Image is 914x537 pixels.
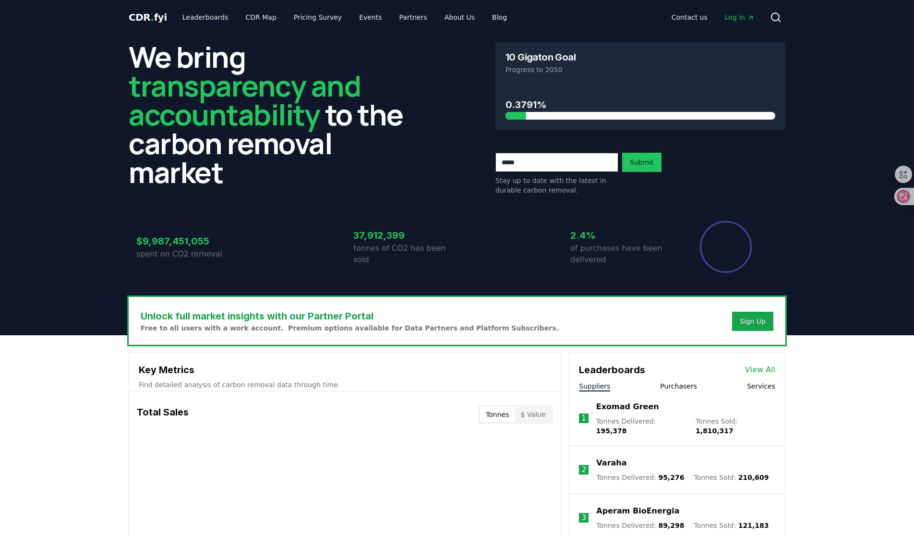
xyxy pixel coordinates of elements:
[505,98,775,112] h3: 0.3791%
[505,52,576,62] h3: 10 Gigaton Goal
[136,248,240,260] p: spent on CO2 removal
[717,9,762,26] a: Log in
[696,416,775,436] p: Tonnes Sold :
[738,522,769,529] span: 121,183
[747,381,775,391] button: Services
[437,9,482,26] a: About Us
[137,405,189,424] h3: Total Sales
[484,9,515,26] a: Blog
[699,220,753,274] div: Percentage of sales delivered
[725,12,755,22] span: Log in
[579,381,610,391] button: Suppliers
[570,243,674,266] p: of purchases have been delivered
[129,12,167,23] span: CDR fyi
[129,42,419,186] h2: We bring to the carbon removal market
[596,505,679,517] a: Aperam BioEnergia
[151,12,154,23] span: .
[658,522,684,529] span: 89,298
[238,9,284,26] a: CDR Map
[139,363,551,377] h3: Key Metrics
[596,473,684,482] p: Tonnes Delivered :
[175,9,236,26] a: Leaderboards
[353,228,457,243] h3: 37,912,399
[694,473,769,482] p: Tonnes Sold :
[664,9,762,26] nav: Main
[141,323,559,333] p: Free to all users with a work account. Premium options available for Data Partners and Platform S...
[351,9,389,26] a: Events
[353,243,457,266] p: tonnes of CO2 has been sold
[738,474,769,481] span: 210,609
[129,66,361,134] span: transparency and accountability
[596,457,626,469] a: Varaha
[664,9,715,26] a: Contact us
[136,234,240,248] h3: $9,987,451,055
[581,512,586,524] p: 3
[581,464,586,476] p: 2
[596,427,627,435] span: 195,378
[515,407,552,422] button: $ Value
[581,413,586,424] p: 1
[392,9,435,26] a: Partners
[175,9,515,26] nav: Main
[579,363,645,377] h3: Leaderboards
[570,228,674,243] h3: 2.4%
[286,9,349,26] a: Pricing Survey
[622,153,661,172] button: Submit
[658,474,684,481] span: 95,276
[740,317,766,326] a: Sign Up
[596,416,686,436] p: Tonnes Delivered :
[660,381,697,391] button: Purchasers
[139,380,551,390] p: Find detailed analysis of carbon removal data through time.
[696,427,734,435] span: 1,810,317
[745,364,775,376] a: View All
[596,401,659,413] a: Exomad Green
[596,521,684,530] p: Tonnes Delivered :
[694,521,769,530] p: Tonnes Sold :
[141,309,559,323] h3: Unlock full market insights with our Partner Portal
[732,312,773,331] button: Sign Up
[480,407,515,422] button: Tonnes
[495,176,618,195] p: Stay up to date with the latest in durable carbon removal.
[505,65,775,74] p: Progress to 2050
[129,11,167,24] a: CDR.fyi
